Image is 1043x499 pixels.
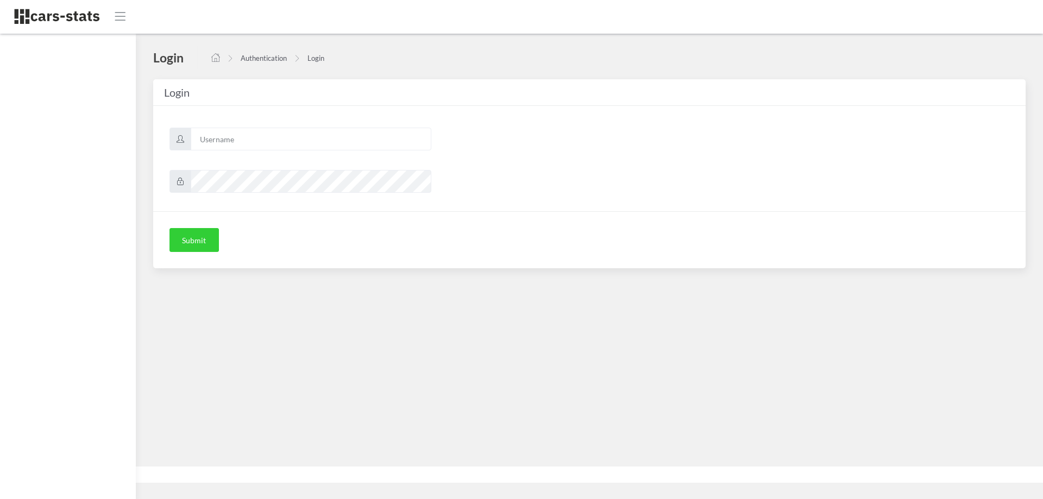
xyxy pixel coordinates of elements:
input: Username [191,128,431,150]
span: Login [164,86,190,99]
button: Submit [169,228,219,252]
img: navbar brand [14,8,100,25]
a: Authentication [241,54,287,62]
a: Login [307,54,324,62]
h4: Login [153,49,184,66]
